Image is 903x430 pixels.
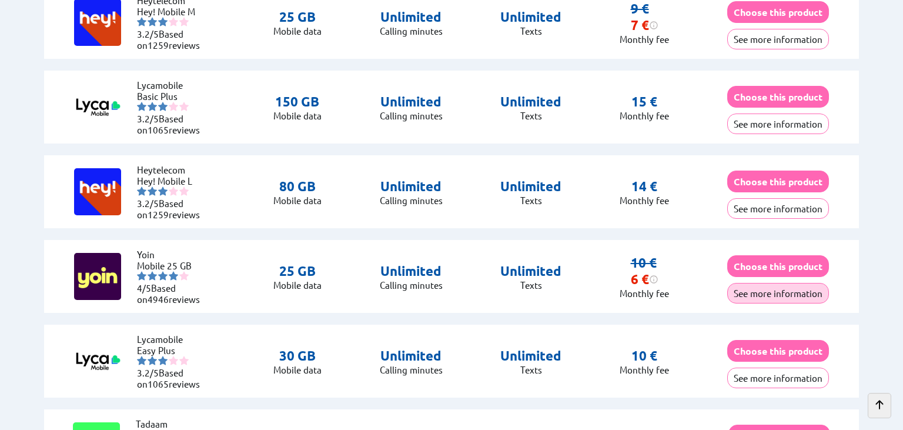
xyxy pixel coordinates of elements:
p: Texts [500,279,561,291]
span: 1259 [148,209,169,220]
li: Tadaam [136,418,206,429]
span: 4946 [148,294,169,305]
img: starnr3 [158,17,168,26]
p: Unlimited [380,178,443,195]
img: starnr1 [137,356,146,365]
li: Basic Plus [137,91,208,102]
img: starnr3 [158,186,168,196]
p: Unlimited [380,263,443,279]
span: 1065 [148,124,169,135]
img: starnr1 [137,17,146,26]
img: Logo of Lycamobile [74,338,121,385]
img: starnr2 [148,356,157,365]
button: Choose this product [727,86,829,108]
s: 9 € [631,1,649,16]
span: 1259 [148,39,169,51]
img: starnr2 [148,186,157,196]
button: Choose this product [727,340,829,362]
s: 10 € [631,255,657,271]
button: Choose this product [727,255,829,277]
p: Unlimited [380,94,443,110]
img: starnr1 [137,271,146,281]
img: information [649,275,658,284]
p: Mobile data [273,195,322,206]
img: Logo of Lycamobile [74,84,121,131]
p: Unlimited [500,348,561,364]
span: 3.2/5 [137,28,159,39]
p: Monthly fee [620,288,669,299]
p: Unlimited [500,9,561,25]
p: 25 GB [273,9,322,25]
img: starnr2 [148,271,157,281]
li: Based on reviews [137,198,208,220]
li: Based on reviews [137,367,208,389]
p: 30 GB [273,348,322,364]
p: 80 GB [273,178,322,195]
p: Monthly fee [620,110,669,121]
p: Mobile data [273,110,322,121]
img: starnr3 [158,102,168,111]
p: Calling minutes [380,110,443,121]
div: 6 € [631,271,658,288]
img: starnr4 [169,271,178,281]
img: starnr5 [179,186,189,196]
p: 25 GB [273,263,322,279]
li: Based on reviews [137,282,208,305]
a: Choose this product [727,6,829,18]
p: Texts [500,25,561,36]
button: Choose this product [727,1,829,23]
p: 150 GB [273,94,322,110]
img: starnr5 [179,271,189,281]
img: starnr1 [137,186,146,196]
p: Mobile data [273,364,322,375]
li: Hey! Mobile M [137,6,208,17]
li: Easy Plus [137,345,208,356]
a: See more information [727,118,829,129]
img: starnr4 [169,17,178,26]
img: Logo of Yoin [74,253,121,300]
p: Mobile data [273,25,322,36]
img: starnr3 [158,356,168,365]
p: Unlimited [380,9,443,25]
a: Choose this product [727,261,829,272]
img: starnr5 [179,356,189,365]
p: Monthly fee [620,364,669,375]
p: 10 € [631,348,657,364]
img: Logo of Heytelecom [74,168,121,215]
span: 3.2/5 [137,113,159,124]
span: 3.2/5 [137,367,159,378]
div: 7 € [631,17,658,34]
a: Choose this product [727,91,829,102]
img: starnr5 [179,17,189,26]
span: 1065 [148,378,169,389]
img: starnr1 [137,102,146,111]
button: See more information [727,29,829,49]
p: Unlimited [380,348,443,364]
img: starnr3 [158,271,168,281]
button: See more information [727,368,829,388]
p: Mobile data [273,279,322,291]
img: starnr4 [169,186,178,196]
img: starnr4 [169,102,178,111]
button: See more information [727,198,829,219]
a: See more information [727,372,829,384]
img: information [649,21,658,30]
p: Unlimited [500,263,561,279]
span: 3.2/5 [137,198,159,209]
p: 15 € [631,94,657,110]
button: Choose this product [727,171,829,192]
li: Heytelecom [137,164,208,175]
p: Monthly fee [620,34,669,45]
span: 4/5 [137,282,151,294]
li: Yoin [137,249,208,260]
a: Choose this product [727,176,829,187]
p: Texts [500,195,561,206]
img: starnr2 [148,102,157,111]
p: Texts [500,110,561,121]
a: See more information [727,34,829,45]
a: See more information [727,288,829,299]
p: Texts [500,364,561,375]
button: See more information [727,283,829,304]
a: Choose this product [727,345,829,356]
li: Based on reviews [137,113,208,135]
